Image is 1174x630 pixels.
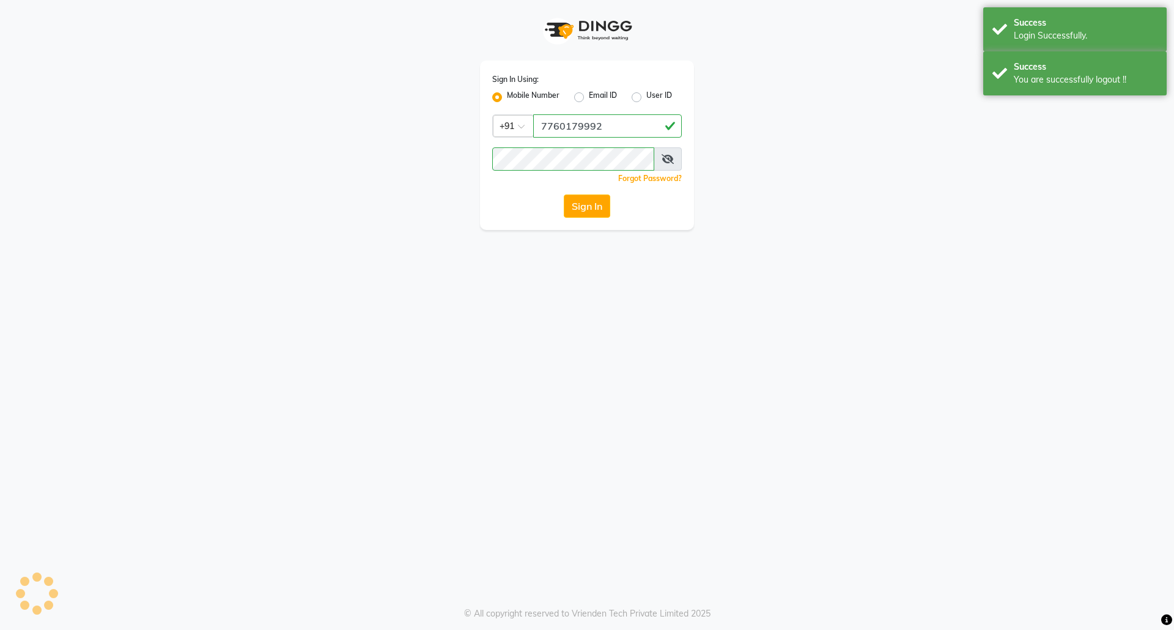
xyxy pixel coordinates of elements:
a: Forgot Password? [618,174,682,183]
div: Success [1014,61,1157,73]
button: Sign In [564,195,610,218]
img: logo1.svg [538,12,636,48]
input: Username [492,147,654,171]
div: You are successfully logout !! [1014,73,1157,86]
div: Success [1014,17,1157,29]
label: Sign In Using: [492,74,539,85]
label: Email ID [589,90,617,105]
input: Username [533,114,682,138]
label: User ID [646,90,672,105]
label: Mobile Number [507,90,559,105]
div: Login Successfully. [1014,29,1157,42]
